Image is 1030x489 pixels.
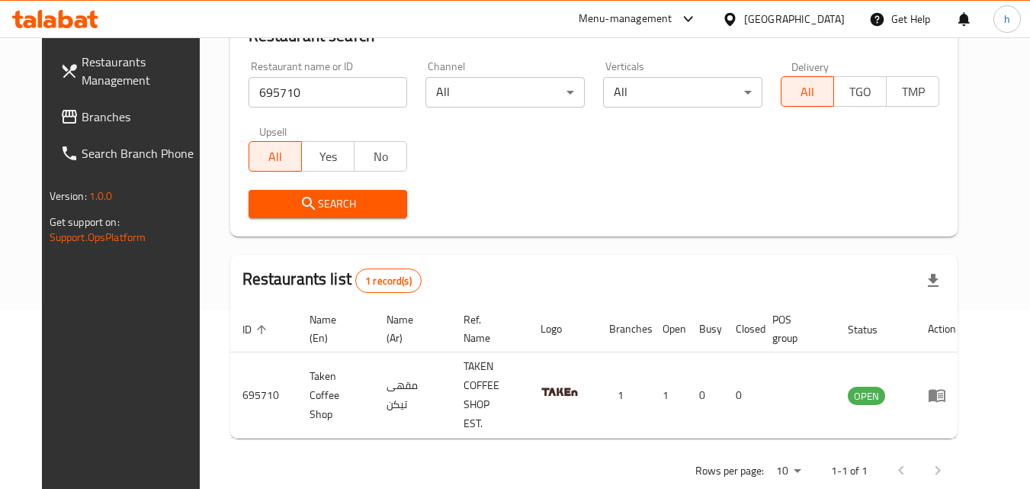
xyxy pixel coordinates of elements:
[310,310,356,347] span: Name (En)
[840,81,881,103] span: TGO
[387,310,433,347] span: Name (Ar)
[230,352,297,439] td: 695710
[916,306,968,352] th: Action
[848,388,885,405] span: OPEN
[82,144,202,162] span: Search Branch Phone
[603,77,762,108] div: All
[893,81,933,103] span: TMP
[724,352,760,439] td: 0
[354,141,407,172] button: No
[928,386,956,404] div: Menu
[89,186,113,206] span: 1.0.0
[831,462,868,481] p: 1-1 of 1
[82,53,202,89] span: Restaurants Management
[242,320,271,339] span: ID
[259,126,287,137] label: Upsell
[301,141,355,172] button: Yes
[915,262,951,299] div: Export file
[579,10,672,28] div: Menu-management
[788,81,828,103] span: All
[249,24,940,47] h2: Restaurant search
[772,310,817,347] span: POS group
[308,146,348,168] span: Yes
[425,77,585,108] div: All
[650,352,687,439] td: 1
[724,306,760,352] th: Closed
[695,462,764,481] p: Rows per page:
[50,186,87,206] span: Version:
[687,306,724,352] th: Busy
[781,76,834,107] button: All
[261,195,396,214] span: Search
[50,227,146,247] a: Support.OpsPlatform
[50,212,120,232] span: Get support on:
[230,306,968,439] table: enhanced table
[791,61,829,72] label: Delivery
[48,135,214,172] a: Search Branch Phone
[744,11,845,27] div: [GEOGRAPHIC_DATA]
[597,306,650,352] th: Branches
[886,76,939,107] button: TMP
[650,306,687,352] th: Open
[297,352,374,439] td: Taken Coffee Shop
[82,108,202,126] span: Branches
[249,190,408,218] button: Search
[355,269,422,293] div: Total records count
[848,320,897,339] span: Status
[374,352,451,439] td: مقهى تيكن
[255,146,296,168] span: All
[451,352,528,439] td: TAKEN COFFEE SHOP EST.
[1004,11,1010,27] span: h
[464,310,510,347] span: Ref. Name
[48,98,214,135] a: Branches
[833,76,887,107] button: TGO
[541,373,579,411] img: Taken Coffee Shop
[361,146,401,168] span: No
[597,352,650,439] td: 1
[249,141,302,172] button: All
[242,268,422,293] h2: Restaurants list
[356,274,421,288] span: 1 record(s)
[687,352,724,439] td: 0
[770,460,807,483] div: Rows per page:
[249,77,408,108] input: Search for restaurant name or ID..
[528,306,597,352] th: Logo
[48,43,214,98] a: Restaurants Management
